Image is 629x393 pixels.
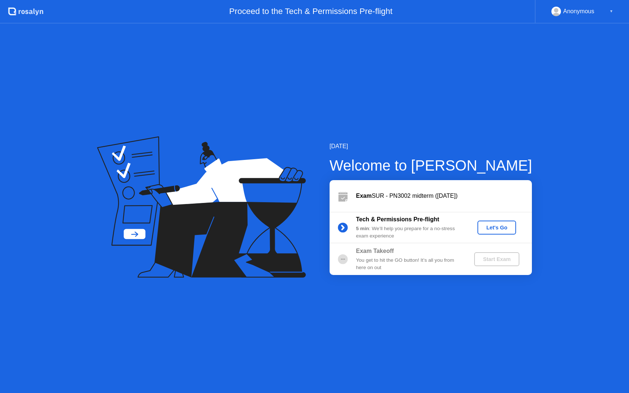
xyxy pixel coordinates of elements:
[480,225,513,231] div: Let's Go
[356,226,369,231] b: 5 min
[356,248,394,254] b: Exam Takeoff
[356,193,372,199] b: Exam
[477,256,516,262] div: Start Exam
[610,7,613,16] div: ▼
[356,257,462,272] div: You get to hit the GO button! It’s all you from here on out
[477,221,516,235] button: Let's Go
[330,142,532,151] div: [DATE]
[356,192,532,200] div: SUR - PN3002 midterm ([DATE])
[474,252,519,266] button: Start Exam
[356,216,439,222] b: Tech & Permissions Pre-flight
[563,7,594,16] div: Anonymous
[356,225,462,240] div: : We’ll help you prepare for a no-stress exam experience
[330,154,532,176] div: Welcome to [PERSON_NAME]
